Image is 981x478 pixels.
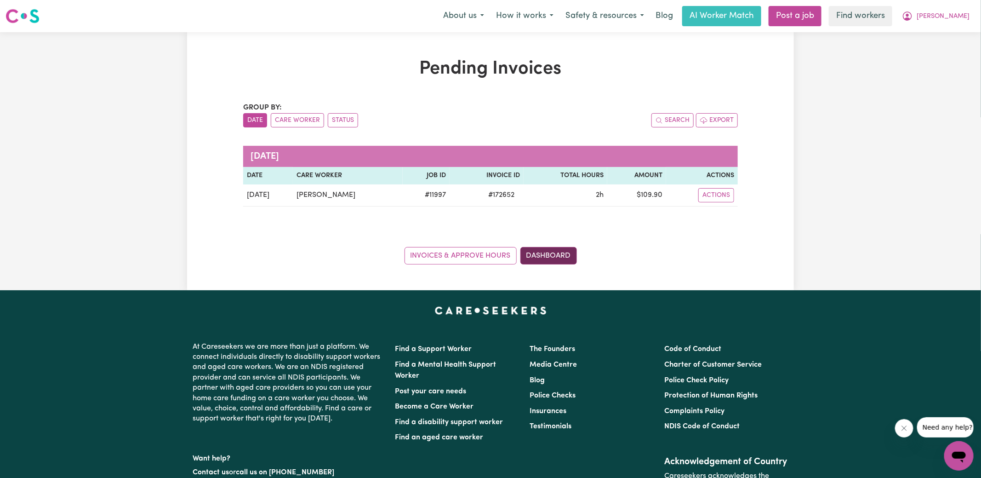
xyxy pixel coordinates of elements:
[403,167,450,184] th: Job ID
[651,113,694,127] button: Search
[6,6,40,27] a: Careseekers logo
[193,469,229,476] a: Contact us
[530,377,545,384] a: Blog
[944,441,974,471] iframe: Button to launch messaging window
[665,346,722,353] a: Code of Conduct
[243,146,738,167] caption: [DATE]
[696,113,738,127] button: Export
[395,361,496,380] a: Find a Mental Health Support Worker
[243,167,293,184] th: Date
[698,188,734,202] button: Actions
[666,167,738,184] th: Actions
[437,6,490,26] button: About us
[293,184,403,207] td: [PERSON_NAME]
[403,184,450,207] td: # 11997
[530,392,576,399] a: Police Checks
[236,469,334,476] a: call us on [PHONE_NUMBER]
[829,6,892,26] a: Find workers
[530,423,571,430] a: Testimonials
[530,408,566,415] a: Insurances
[193,450,384,464] p: Want help?
[682,6,761,26] a: AI Worker Match
[483,190,520,201] span: # 172652
[665,361,762,369] a: Charter of Customer Service
[450,167,524,184] th: Invoice ID
[607,167,666,184] th: Amount
[395,388,466,395] a: Post your care needs
[559,6,650,26] button: Safety & resources
[395,434,483,441] a: Find an aged care worker
[665,423,740,430] a: NDIS Code of Conduct
[665,456,788,467] h2: Acknowledgement of Country
[395,403,473,410] a: Become a Care Worker
[243,184,293,207] td: [DATE]
[328,113,358,127] button: sort invoices by paid status
[895,419,913,438] iframe: Close message
[435,307,547,314] a: Careseekers home page
[243,104,282,111] span: Group by:
[395,346,472,353] a: Find a Support Worker
[243,58,738,80] h1: Pending Invoices
[896,6,975,26] button: My Account
[769,6,821,26] a: Post a job
[596,191,604,199] span: 2 hours
[293,167,403,184] th: Care Worker
[530,361,577,369] a: Media Centre
[607,184,666,207] td: $ 109.90
[524,167,607,184] th: Total Hours
[665,377,729,384] a: Police Check Policy
[917,417,974,438] iframe: Message from company
[405,247,517,265] a: Invoices & Approve Hours
[490,6,559,26] button: How it works
[917,12,970,22] span: [PERSON_NAME]
[520,247,577,265] a: Dashboard
[243,113,267,127] button: sort invoices by date
[395,419,503,426] a: Find a disability support worker
[193,338,384,428] p: At Careseekers we are more than just a platform. We connect individuals directly to disability su...
[6,8,40,24] img: Careseekers logo
[530,346,575,353] a: The Founders
[665,408,725,415] a: Complaints Policy
[271,113,324,127] button: sort invoices by care worker
[665,392,758,399] a: Protection of Human Rights
[650,6,679,26] a: Blog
